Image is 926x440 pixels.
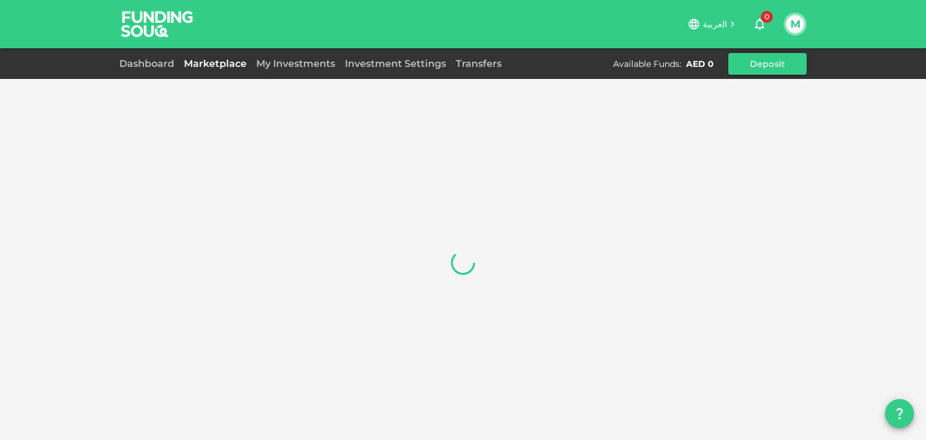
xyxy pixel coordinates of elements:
[703,19,727,30] span: العربية
[761,11,773,23] span: 0
[786,15,804,33] button: M
[179,58,251,69] a: Marketplace
[613,58,681,70] div: Available Funds :
[748,12,772,36] button: 0
[340,58,451,69] a: Investment Settings
[728,53,807,75] button: Deposit
[451,58,506,69] a: Transfers
[686,58,714,70] div: AED 0
[119,58,179,69] a: Dashboard
[885,399,914,428] button: question
[251,58,340,69] a: My Investments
